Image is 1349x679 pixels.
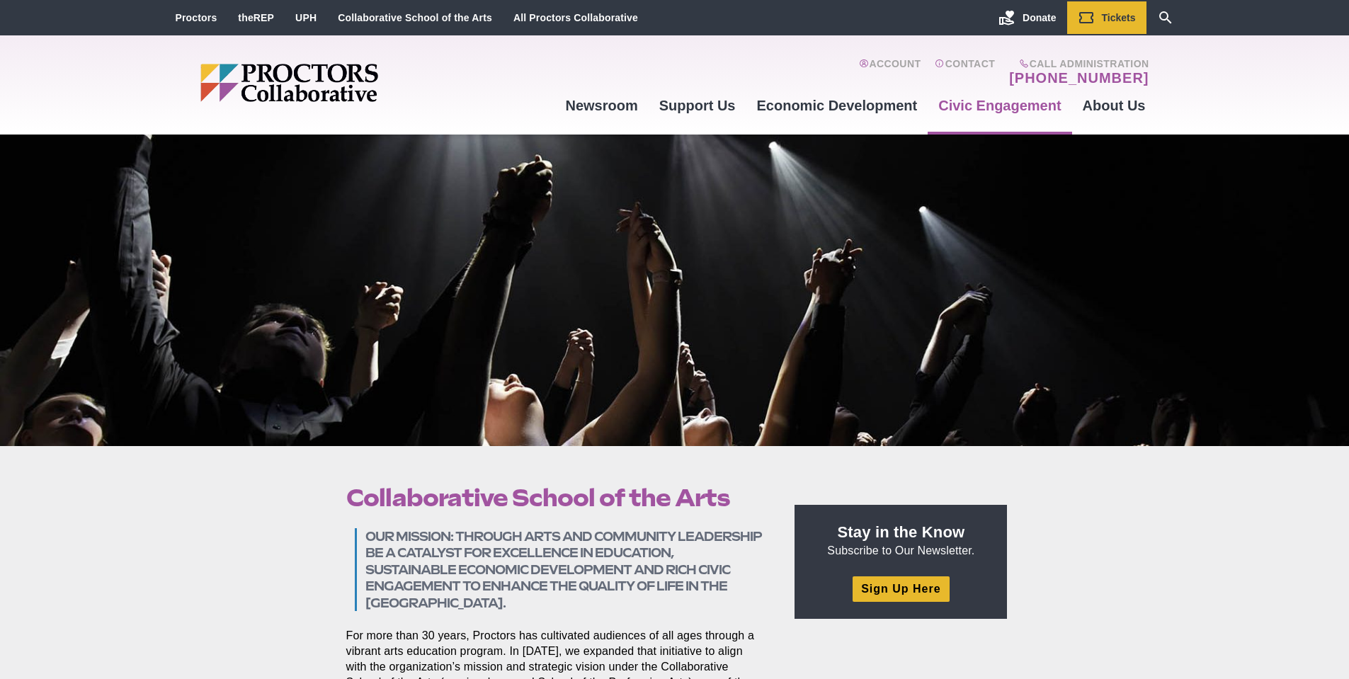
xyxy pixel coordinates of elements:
[935,58,995,86] a: Contact
[1102,12,1136,23] span: Tickets
[176,12,217,23] a: Proctors
[1005,58,1149,69] span: Call Administration
[988,1,1066,34] a: Donate
[1067,1,1146,34] a: Tickets
[1023,12,1056,23] span: Donate
[649,86,746,125] a: Support Us
[1009,69,1149,86] a: [PHONE_NUMBER]
[1072,86,1156,125] a: About Us
[746,86,928,125] a: Economic Development
[554,86,648,125] a: Newsroom
[1146,1,1185,34] a: Search
[853,576,949,601] a: Sign Up Here
[338,12,492,23] a: Collaborative School of the Arts
[346,484,763,511] h1: Collaborative School of the Arts
[928,86,1071,125] a: Civic Engagement
[513,12,638,23] a: All Proctors Collaborative
[812,522,990,559] p: Subscribe to Our Newsletter.
[859,58,921,86] a: Account
[238,12,274,23] a: theREP
[365,528,763,611] h3: Our mission: Through arts and community leadership be a catalyst for excellence in education, sus...
[295,12,317,23] a: UPH
[838,523,965,541] strong: Stay in the Know
[200,64,487,102] img: Proctors logo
